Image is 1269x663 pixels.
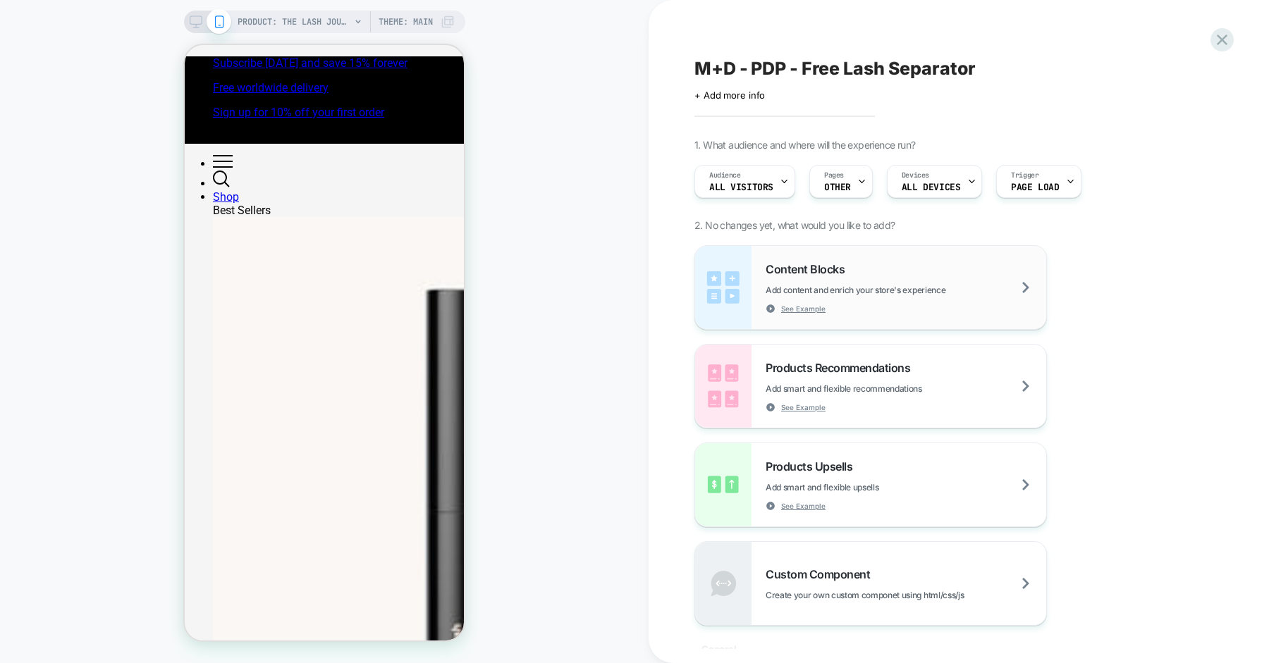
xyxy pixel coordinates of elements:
a: Subscribe [DATE] and save 15% forever [28,11,279,25]
span: Add smart and flexible recommendations [766,383,993,394]
span: Trigger [1011,171,1038,180]
span: M+D - PDP - Free Lash Separator [694,58,976,79]
span: See Example [781,402,826,412]
span: 1. What audience and where will the experience run? [694,139,915,151]
span: + Add more info [694,89,765,101]
span: Theme: MAIN [379,11,433,33]
label: Search [28,132,45,145]
a: Free worldwide delivery [28,36,279,49]
span: See Example [781,304,826,314]
span: Products Recommendations [766,361,917,375]
span: PRODUCT: The Lash Journey Kit [238,11,350,33]
span: ALL DEVICES [902,182,960,192]
span: Content Blocks [766,262,852,276]
span: All Visitors [709,182,773,192]
span: Add smart and flexible upsells [766,482,949,492]
p: 100% Results or your money back [28,85,279,99]
span: Add content and enrich your store's experience [766,285,1016,295]
a: Shop [28,145,54,159]
a: Sign up for 10% off your first order [28,61,279,74]
span: Page Load [1011,182,1059,192]
span: Create your own custom componet using html/css/js [766,590,1034,600]
span: Pages [824,171,844,180]
span: Audience [709,171,741,180]
span: Devices [902,171,929,180]
span: See Example [781,501,826,511]
span: OTHER [824,182,851,192]
span: Products Upsells [766,459,859,473]
label: Menu [28,112,48,125]
div: Best Sellers [28,159,279,172]
span: 2. No changes yet, what would you like to add? [694,219,895,231]
span: Custom Component [766,567,877,581]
